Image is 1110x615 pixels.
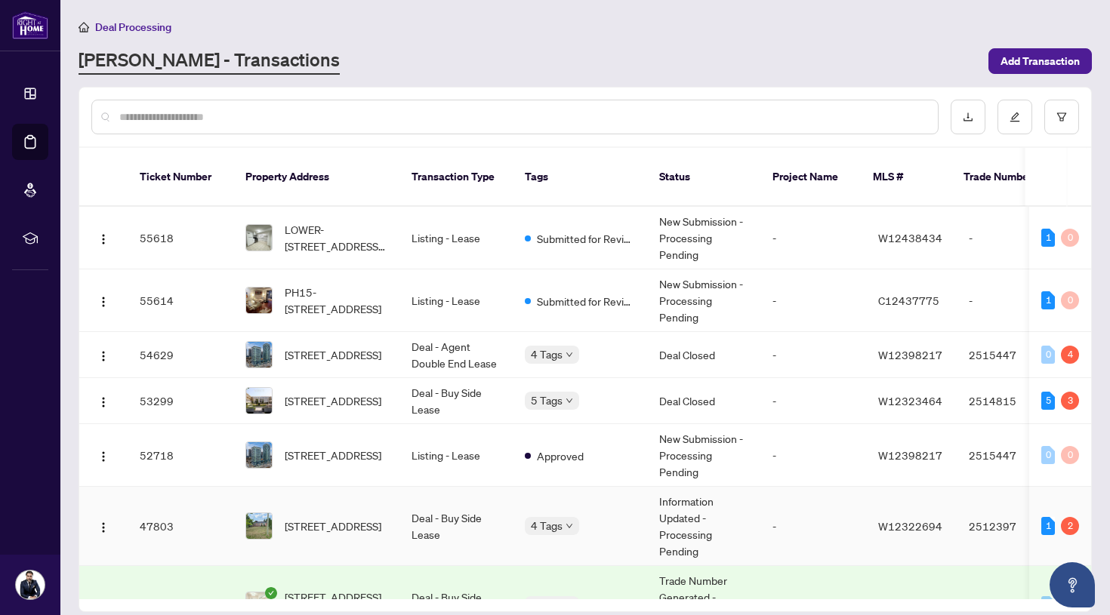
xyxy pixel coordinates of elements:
[760,332,866,378] td: -
[1061,346,1079,364] div: 4
[12,11,48,39] img: logo
[91,343,116,367] button: Logo
[566,522,573,530] span: down
[128,487,233,566] td: 47803
[285,346,381,363] span: [STREET_ADDRESS]
[1041,346,1055,364] div: 0
[285,284,387,317] span: PH15-[STREET_ADDRESS]
[760,207,866,269] td: -
[647,487,760,566] td: Information Updated - Processing Pending
[531,392,563,409] span: 5 Tags
[128,207,233,269] td: 55618
[128,332,233,378] td: 54629
[878,394,942,407] span: W12323464
[399,269,513,332] td: Listing - Lease
[399,378,513,424] td: Deal - Buy Side Lease
[285,518,381,534] span: [STREET_ADDRESS]
[1041,229,1055,247] div: 1
[513,148,647,207] th: Tags
[997,100,1032,134] button: edit
[79,22,89,32] span: home
[878,519,942,533] span: W12322694
[1061,446,1079,464] div: 0
[285,221,387,254] span: LOWER-[STREET_ADDRESS][PERSON_NAME]
[91,443,116,467] button: Logo
[91,514,116,538] button: Logo
[246,388,272,414] img: thumbnail-img
[951,100,985,134] button: download
[531,596,563,613] span: 3 Tags
[760,269,866,332] td: -
[97,296,109,308] img: Logo
[91,288,116,312] button: Logo
[760,424,866,487] td: -
[95,20,171,34] span: Deal Processing
[1050,562,1095,607] button: Open asap
[1041,517,1055,535] div: 1
[16,570,45,599] img: Profile Icon
[957,269,1062,332] td: -
[957,487,1062,566] td: 2512397
[760,487,866,566] td: -
[399,207,513,269] td: Listing - Lease
[988,48,1092,74] button: Add Transaction
[878,598,942,612] span: W12263250
[246,442,272,468] img: thumbnail-img
[647,148,760,207] th: Status
[91,389,116,413] button: Logo
[97,450,109,463] img: Logo
[963,112,973,122] span: download
[1010,112,1020,122] span: edit
[128,424,233,487] td: 52718
[97,396,109,408] img: Logo
[957,424,1062,487] td: 2515447
[878,294,939,307] span: C12437775
[246,225,272,251] img: thumbnail-img
[566,397,573,404] span: down
[1061,392,1079,410] div: 3
[79,48,340,75] a: [PERSON_NAME] - Transactions
[647,269,760,332] td: New Submission - Processing Pending
[265,587,277,599] span: check-circle
[399,424,513,487] td: Listing - Lease
[1001,49,1080,73] span: Add Transaction
[399,332,513,378] td: Deal - Agent Double End Lease
[957,378,1062,424] td: 2514815
[566,351,573,358] span: down
[285,447,381,463] span: [STREET_ADDRESS]
[537,230,635,247] span: Submitted for Review
[1061,517,1079,535] div: 2
[1044,100,1079,134] button: filter
[1041,596,1055,614] div: 0
[128,378,233,424] td: 53299
[1041,291,1055,309] div: 1
[647,207,760,269] td: New Submission - Processing Pending
[647,378,760,424] td: Deal Closed
[1041,392,1055,410] div: 5
[647,424,760,487] td: New Submission - Processing Pending
[1041,446,1055,464] div: 0
[537,447,584,464] span: Approved
[531,346,563,363] span: 4 Tags
[399,148,513,207] th: Transaction Type
[861,148,951,207] th: MLS #
[128,148,233,207] th: Ticket Number
[537,293,635,309] span: Submitted for Review
[878,348,942,361] span: W12398217
[399,487,513,566] td: Deal - Buy Side Lease
[233,148,399,207] th: Property Address
[531,517,563,534] span: 4 Tags
[246,288,272,313] img: thumbnail-img
[128,269,233,332] td: 55614
[760,378,866,424] td: -
[647,332,760,378] td: Deal Closed
[957,332,1062,378] td: 2515447
[878,448,942,462] span: W12398217
[760,148,861,207] th: Project Name
[97,521,109,534] img: Logo
[97,233,109,245] img: Logo
[246,342,272,367] img: thumbnail-img
[246,513,272,539] img: thumbnail-img
[1061,229,1079,247] div: 0
[285,392,381,409] span: [STREET_ADDRESS]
